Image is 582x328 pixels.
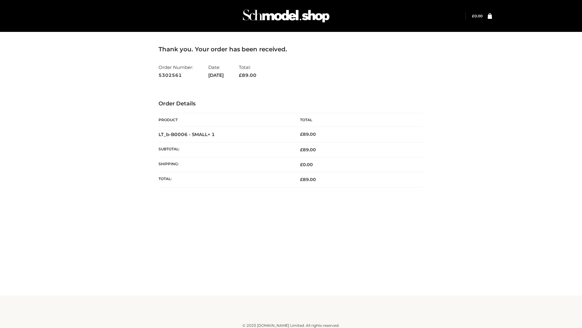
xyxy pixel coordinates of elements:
th: Product [159,113,291,127]
th: Shipping: [159,157,291,172]
h3: Thank you. Your order has been received. [159,46,423,53]
a: £0.00 [472,14,483,18]
bdi: 0.00 [472,14,483,18]
th: Total: [159,172,291,187]
strong: × 1 [208,132,215,137]
span: £ [239,72,242,78]
span: £ [300,177,303,182]
strong: [DATE] [208,71,224,79]
li: Order Number: [159,62,193,80]
li: Total: [239,62,256,80]
h3: Order Details [159,101,423,107]
span: 89.00 [300,177,316,182]
img: Schmodel Admin 964 [241,4,332,28]
bdi: 89.00 [300,132,316,137]
span: 89.00 [239,72,256,78]
span: £ [472,14,474,18]
bdi: 0.00 [300,162,313,167]
span: £ [300,132,303,137]
strong: LT_b-B0006 - SMALL [159,132,215,137]
li: Date: [208,62,224,80]
span: 89.00 [300,147,316,152]
span: £ [300,147,303,152]
strong: 5302561 [159,71,193,79]
th: Subtotal: [159,142,291,157]
th: Total [291,113,423,127]
span: £ [300,162,303,167]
